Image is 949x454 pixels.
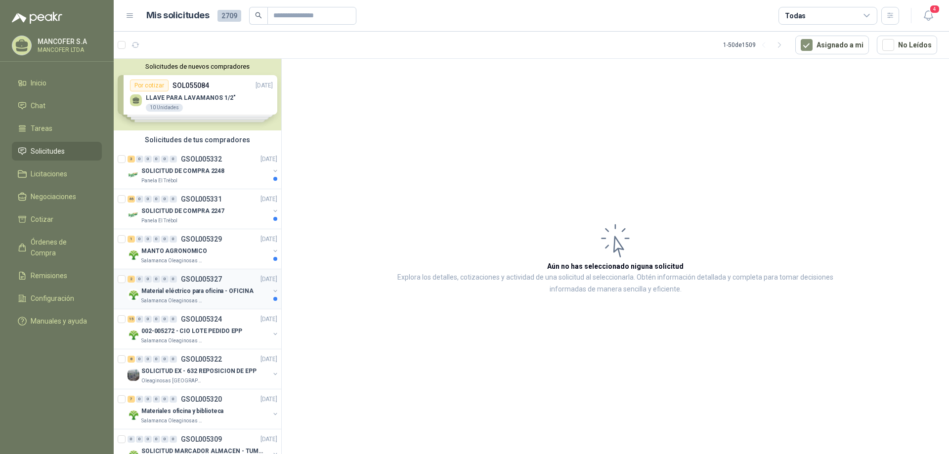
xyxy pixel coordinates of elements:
p: [DATE] [260,275,277,284]
div: Todas [785,10,806,21]
div: 0 [144,236,152,243]
span: Licitaciones [31,168,67,179]
span: Inicio [31,78,46,88]
div: 0 [136,236,143,243]
div: 0 [136,316,143,323]
img: Company Logo [128,409,139,421]
p: GSOL005320 [181,396,222,403]
span: Solicitudes [31,146,65,157]
div: 0 [144,436,152,443]
div: 0 [161,156,169,163]
span: Órdenes de Compra [31,237,92,258]
div: 7 [128,396,135,403]
p: Panela El Trébol [141,217,177,225]
a: 3 0 0 0 0 0 GSOL005332[DATE] Company LogoSOLICITUD DE COMPRA 2248Panela El Trébol [128,153,279,185]
a: 7 0 0 0 0 0 GSOL005320[DATE] Company LogoMateriales oficina y bibliotecaSalamanca Oleaginosas SAS [128,393,279,425]
p: GSOL005322 [181,356,222,363]
div: 0 [161,196,169,203]
div: 0 [144,276,152,283]
a: Inicio [12,74,102,92]
div: 0 [136,196,143,203]
p: 002-005272 - CIO LOTE PEDIDO EPP [141,327,242,336]
button: Solicitudes de nuevos compradores [118,63,277,70]
p: [DATE] [260,315,277,324]
img: Company Logo [128,249,139,261]
img: Logo peakr [12,12,62,24]
h1: Mis solicitudes [146,8,210,23]
a: 46 0 0 0 0 0 GSOL005331[DATE] Company LogoSOLICITUD DE COMPRA 2247Panela El Trébol [128,193,279,225]
span: 2709 [217,10,241,22]
div: 0 [153,156,160,163]
button: 4 [919,7,937,25]
div: 0 [144,396,152,403]
p: GSOL005324 [181,316,222,323]
span: 4 [929,4,940,14]
a: Tareas [12,119,102,138]
p: MANCOFER LTDA [38,47,99,53]
p: Salamanca Oleaginosas SAS [141,257,204,265]
div: 0 [153,436,160,443]
div: 0 [153,356,160,363]
p: Material eléctrico para oficina - OFICINA [141,287,254,296]
div: 3 [128,156,135,163]
span: Negociaciones [31,191,76,202]
p: GSOL005309 [181,436,222,443]
img: Company Logo [128,369,139,381]
div: 0 [144,196,152,203]
div: 0 [136,276,143,283]
p: [DATE] [260,355,277,364]
p: Salamanca Oleaginosas SAS [141,417,204,425]
button: Asignado a mi [795,36,869,54]
h3: Aún no has seleccionado niguna solicitud [547,261,684,272]
span: Chat [31,100,45,111]
p: SOLICITUD EX - 632 REPOSICION DE EPP [141,367,257,376]
p: [DATE] [260,435,277,444]
div: 0 [153,236,160,243]
div: 0 [153,196,160,203]
p: [DATE] [260,155,277,164]
a: Cotizar [12,210,102,229]
a: 8 0 0 0 0 0 GSOL005322[DATE] Company LogoSOLICITUD EX - 632 REPOSICION DE EPPOleaginosas [GEOGRAP... [128,353,279,385]
a: Órdenes de Compra [12,233,102,262]
a: 15 0 0 0 0 0 GSOL005324[DATE] Company Logo002-005272 - CIO LOTE PEDIDO EPPSalamanca Oleaginosas SAS [128,313,279,345]
div: 0 [144,316,152,323]
a: Negociaciones [12,187,102,206]
img: Company Logo [128,169,139,181]
p: Oleaginosas [GEOGRAPHIC_DATA][PERSON_NAME] [141,377,204,385]
div: 1 - 50 de 1509 [723,37,787,53]
div: 0 [136,356,143,363]
span: search [255,12,262,19]
div: 0 [170,276,177,283]
a: Remisiones [12,266,102,285]
div: 0 [161,236,169,243]
div: 8 [128,356,135,363]
div: 0 [153,396,160,403]
span: Cotizar [31,214,53,225]
a: Solicitudes [12,142,102,161]
p: MANTO AGRONOMICO [141,247,207,256]
div: 0 [161,396,169,403]
p: Panela El Trébol [141,177,177,185]
div: 0 [153,276,160,283]
div: 0 [170,356,177,363]
a: Chat [12,96,102,115]
div: 0 [161,436,169,443]
a: 2 0 0 0 0 0 GSOL005327[DATE] Company LogoMaterial eléctrico para oficina - OFICINASalamanca Oleag... [128,273,279,305]
img: Company Logo [128,209,139,221]
a: Licitaciones [12,165,102,183]
p: GSOL005332 [181,156,222,163]
button: No Leídos [877,36,937,54]
div: 0 [161,316,169,323]
a: Manuales y ayuda [12,312,102,330]
p: GSOL005331 [181,196,222,203]
div: 0 [170,196,177,203]
p: SOLICITUD DE COMPRA 2247 [141,206,224,216]
div: Solicitudes de nuevos compradoresPor cotizarSOL055084[DATE] LLAVE PARA LAVAMANOS 1/2"10 UnidadesP... [114,59,281,130]
p: [DATE] [260,235,277,244]
div: 0 [170,396,177,403]
div: Solicitudes de tus compradores [114,130,281,149]
span: Tareas [31,123,52,134]
p: [DATE] [260,395,277,404]
div: 0 [170,316,177,323]
div: 46 [128,196,135,203]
